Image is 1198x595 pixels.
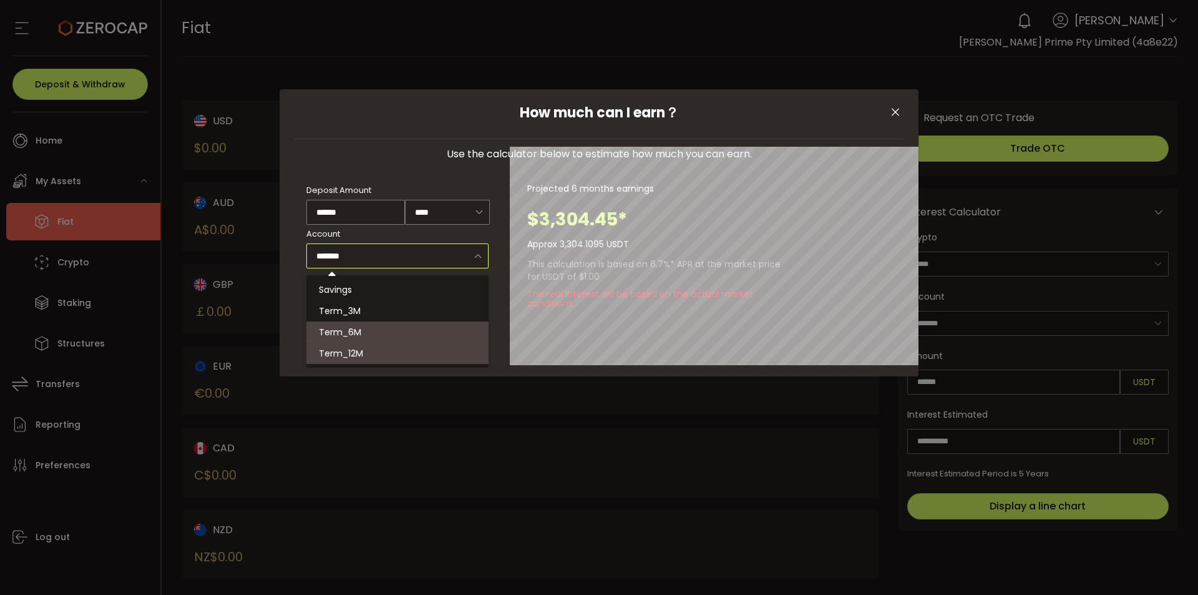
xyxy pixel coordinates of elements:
span: How much can I earn？ [520,103,679,122]
iframe: Chat Widget [1136,535,1198,595]
span: Deposit Amount [306,181,371,200]
div: How much can I earn？ [280,89,918,376]
span: Term_3M [319,305,361,317]
span: Term_12M [319,347,363,360]
p: Use the calculator below to estimate how much you can earn. [294,149,904,159]
button: Close [884,102,906,124]
span: Account [306,225,340,243]
span: Savings [319,283,352,296]
span: Term_6M [319,326,361,338]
